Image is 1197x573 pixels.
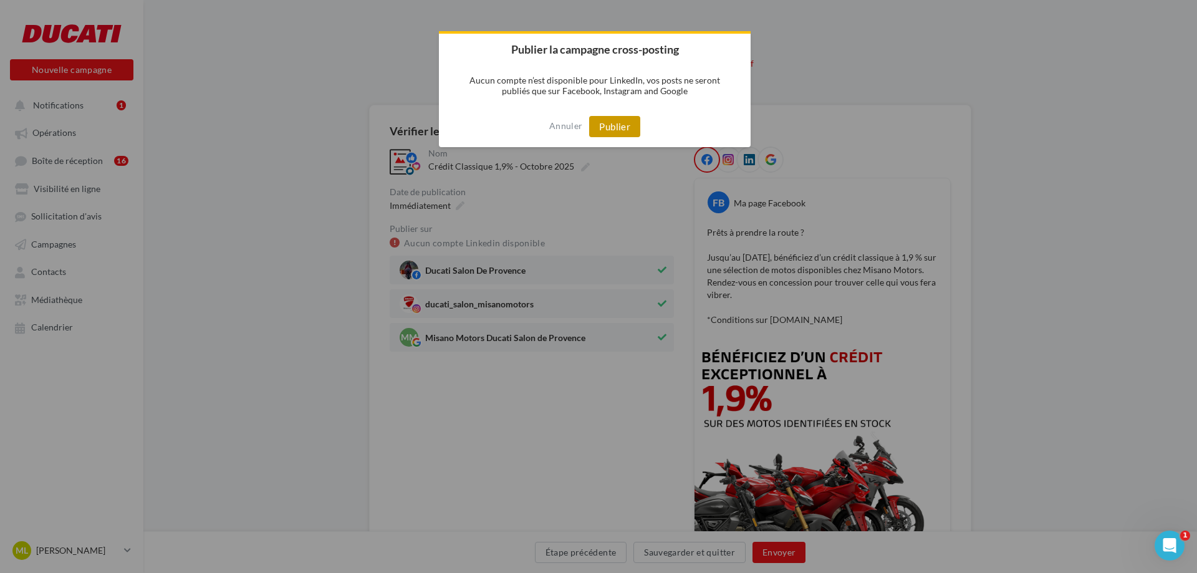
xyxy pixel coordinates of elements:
h2: Publier la campagne cross-posting [439,34,751,65]
button: Publier [589,116,640,137]
span: 1 [1180,531,1190,541]
iframe: Intercom live chat [1155,531,1185,561]
p: Aucun compte n’est disponible pour LinkedIn, vos posts ne seront publiés que sur Facebook, Instag... [439,65,751,106]
button: Annuler [549,116,582,136]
